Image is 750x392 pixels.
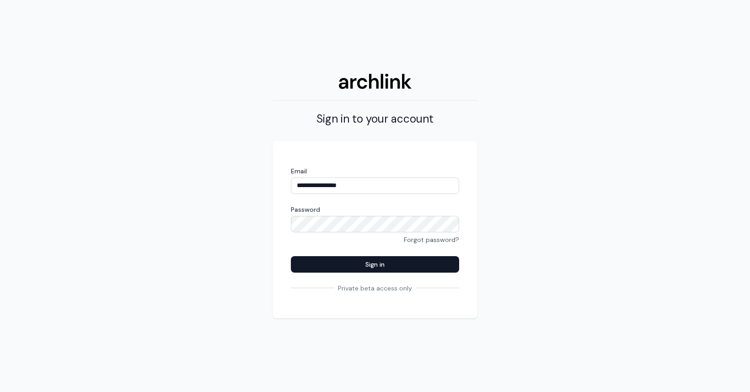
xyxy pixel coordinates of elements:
[404,236,459,244] a: Forgot password?
[338,74,412,89] img: Archlink
[334,284,416,293] span: Private beta access only
[273,112,477,126] h2: Sign in to your account
[291,205,459,214] label: Password
[291,166,459,176] label: Email
[291,256,459,273] button: Sign in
